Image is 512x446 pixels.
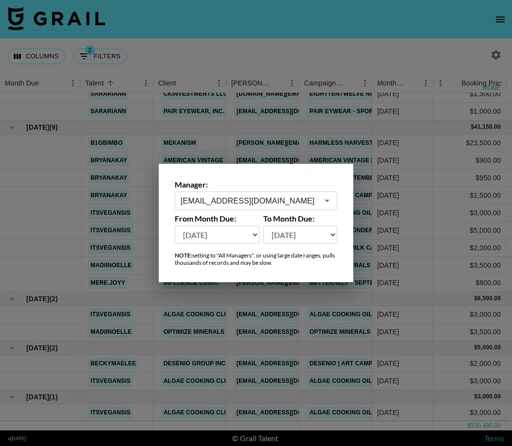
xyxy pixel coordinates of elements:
[263,214,338,223] label: To Month Due:
[175,252,337,266] div: setting to "All Managers", or using large date ranges, pulls thousands of records and may be slow.
[175,214,259,223] label: From Month Due:
[320,194,334,207] button: Open
[175,180,337,189] label: Manager:
[175,252,192,259] strong: NOTE:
